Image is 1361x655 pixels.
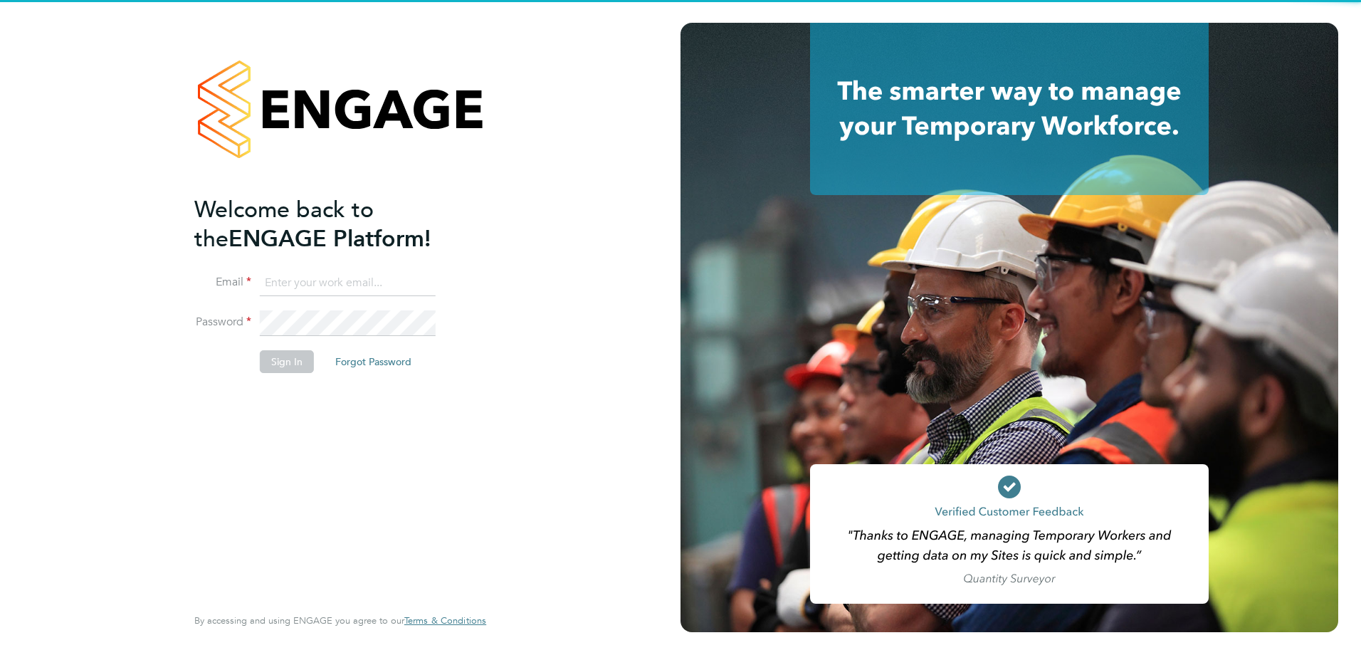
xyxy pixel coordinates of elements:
[194,196,374,253] span: Welcome back to the
[194,614,486,627] span: By accessing and using ENGAGE you agree to our
[324,350,423,373] button: Forgot Password
[194,315,251,330] label: Password
[260,350,314,373] button: Sign In
[260,271,436,296] input: Enter your work email...
[194,275,251,290] label: Email
[194,195,472,253] h2: ENGAGE Platform!
[404,615,486,627] a: Terms & Conditions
